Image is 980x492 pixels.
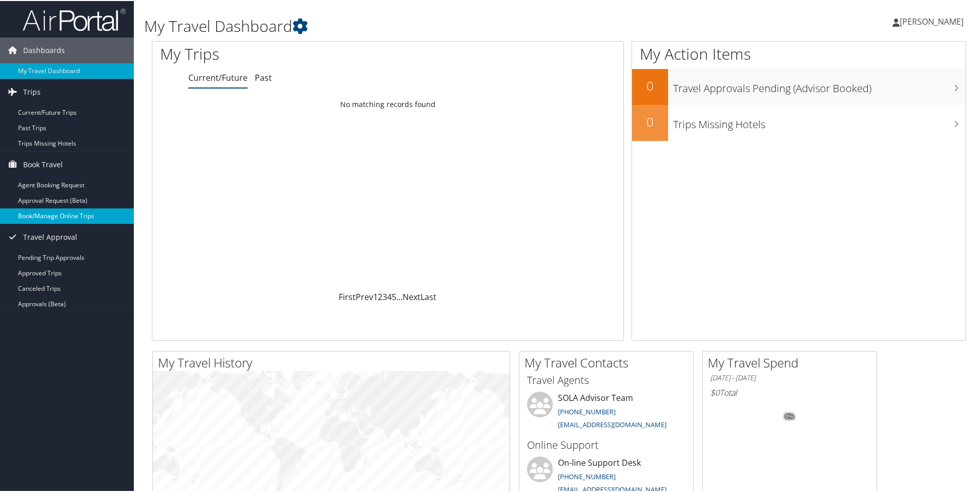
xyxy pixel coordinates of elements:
[373,290,378,302] a: 1
[255,71,272,82] a: Past
[522,391,691,433] li: SOLA Advisor Team
[632,76,668,94] h2: 0
[23,223,77,249] span: Travel Approval
[710,386,720,397] span: $0
[23,151,63,177] span: Book Travel
[356,290,373,302] a: Prev
[710,372,869,382] h6: [DATE] - [DATE]
[160,42,419,64] h1: My Trips
[673,111,966,131] h3: Trips Missing Hotels
[558,471,616,480] a: [PHONE_NUMBER]
[632,42,966,64] h1: My Action Items
[188,71,248,82] a: Current/Future
[23,37,65,62] span: Dashboards
[892,5,974,36] a: [PERSON_NAME]
[785,413,794,419] tspan: 0%
[378,290,382,302] a: 2
[710,386,869,397] h6: Total
[632,104,966,140] a: 0Trips Missing Hotels
[23,7,126,31] img: airportal-logo.png
[152,94,623,113] td: No matching records found
[558,406,616,415] a: [PHONE_NUMBER]
[558,419,667,428] a: [EMAIL_ADDRESS][DOMAIN_NAME]
[382,290,387,302] a: 3
[527,372,686,386] h3: Travel Agents
[527,437,686,451] h3: Online Support
[421,290,436,302] a: Last
[396,290,402,302] span: …
[524,353,693,371] h2: My Travel Contacts
[900,15,964,26] span: [PERSON_NAME]
[339,290,356,302] a: First
[708,353,877,371] h2: My Travel Spend
[392,290,396,302] a: 5
[402,290,421,302] a: Next
[632,68,966,104] a: 0Travel Approvals Pending (Advisor Booked)
[144,14,697,36] h1: My Travel Dashboard
[673,75,966,95] h3: Travel Approvals Pending (Advisor Booked)
[23,78,41,104] span: Trips
[632,112,668,130] h2: 0
[387,290,392,302] a: 4
[158,353,510,371] h2: My Travel History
